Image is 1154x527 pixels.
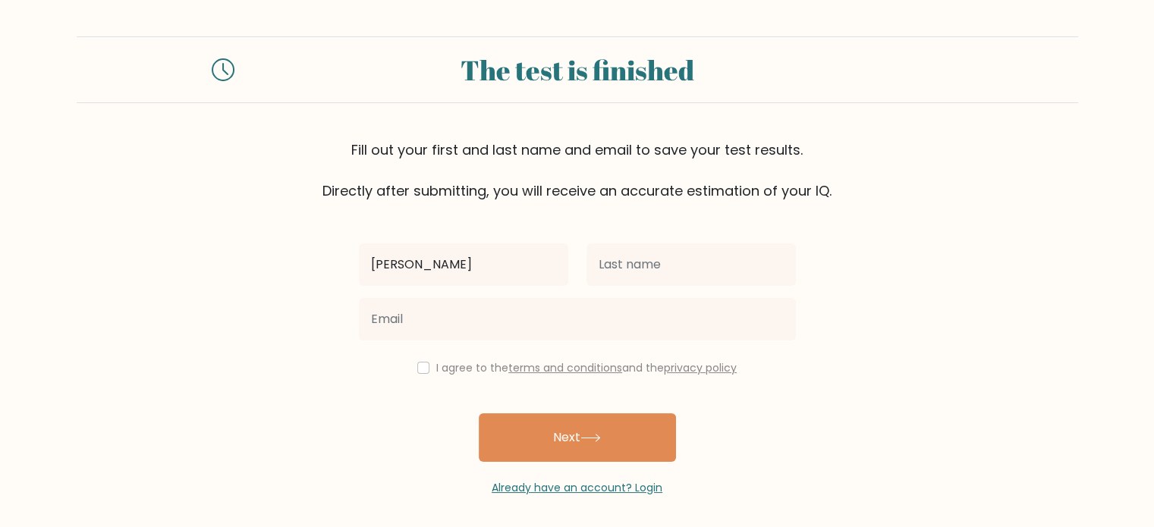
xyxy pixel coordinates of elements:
[586,243,796,286] input: Last name
[436,360,737,375] label: I agree to the and the
[664,360,737,375] a: privacy policy
[479,413,676,462] button: Next
[492,480,662,495] a: Already have an account? Login
[253,49,902,90] div: The test is finished
[508,360,622,375] a: terms and conditions
[359,298,796,340] input: Email
[77,140,1078,201] div: Fill out your first and last name and email to save your test results. Directly after submitting,...
[359,243,568,286] input: First name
